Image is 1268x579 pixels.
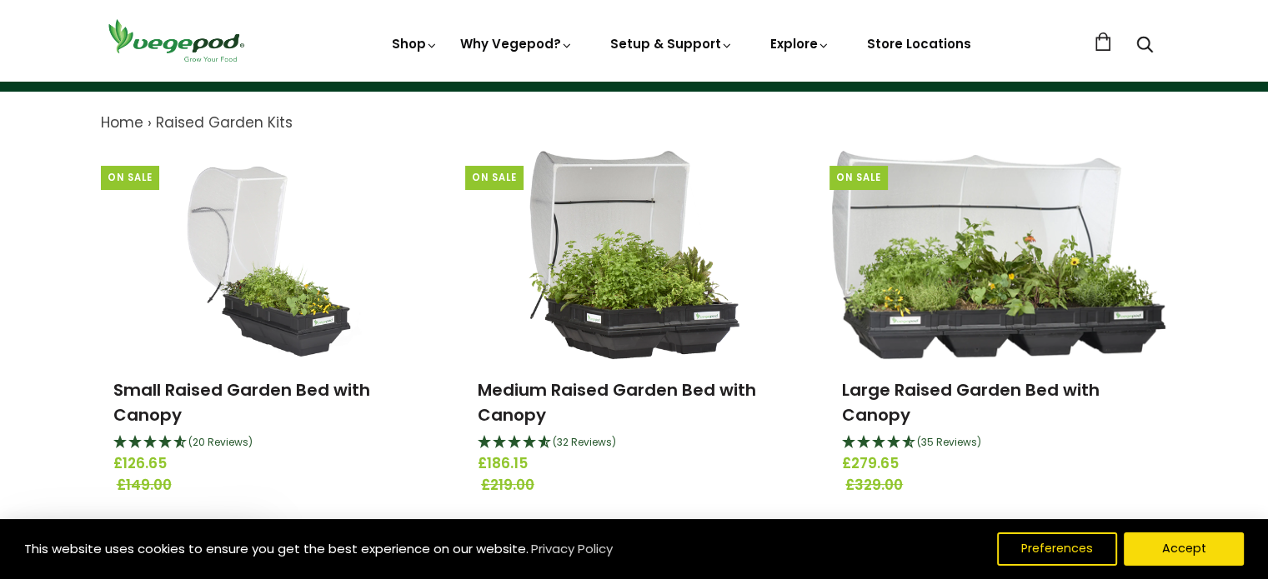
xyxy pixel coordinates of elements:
[842,453,1155,475] span: £279.65
[113,378,370,427] a: Small Raised Garden Bed with Canopy
[460,35,574,52] a: Why Vegepod?
[113,432,426,454] div: 4.75 Stars - 20 Reviews
[478,378,756,427] a: Medium Raised Garden Bed with Canopy
[101,17,251,64] img: Vegepod
[392,35,439,52] a: Shop
[845,475,1158,497] span: £329.00
[24,540,529,557] span: This website uses cookies to ensure you get the best experience on our website.
[529,534,615,564] a: Privacy Policy (opens in a new tab)
[917,435,981,449] span: 4.69 Stars - 35 Reviews
[101,112,1168,134] nav: breadcrumbs
[867,35,971,52] a: Store Locations
[842,378,1100,427] a: Large Raised Garden Bed with Canopy
[170,151,368,359] img: Small Raised Garden Bed with Canopy
[148,112,152,132] span: ›
[478,432,790,454] div: 4.66 Stars - 32 Reviews
[610,35,734,52] a: Setup & Support
[842,432,1155,454] div: 4.69 Stars - 35 Reviews
[529,151,740,359] img: Medium Raised Garden Bed with Canopy
[117,475,429,497] span: £149.00
[553,435,616,449] span: 4.66 Stars - 32 Reviews
[997,532,1117,566] button: Preferences
[478,453,790,475] span: £186.15
[101,112,143,132] a: Home
[832,151,1165,359] img: Large Raised Garden Bed with Canopy
[1124,532,1244,566] button: Accept
[1136,37,1153,55] a: Search
[156,112,293,132] a: Raised Garden Kits
[770,35,830,52] a: Explore
[113,453,426,475] span: £126.65
[188,435,253,449] span: 4.75 Stars - 20 Reviews
[481,475,794,497] span: £219.00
